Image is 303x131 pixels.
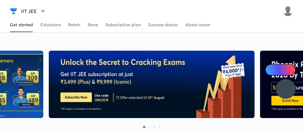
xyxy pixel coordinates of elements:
[148,17,178,32] a: Success stories
[276,67,292,72] span: Ai Doubts
[87,17,98,32] a: Store
[40,22,61,28] div: Educators
[148,22,178,28] div: Success stories
[10,22,33,28] div: Get started
[10,7,17,15] img: Company Logo
[87,22,98,28] div: Store
[282,85,289,93] img: ttu
[185,17,210,32] a: About exam
[40,17,61,32] a: Educators
[268,6,278,16] img: avatar
[68,22,80,28] div: Batch
[265,64,296,75] a: Ai Doubts
[17,5,50,17] button: IIT JEE
[10,17,33,32] a: Get started
[105,17,141,32] a: Subscription plan
[269,67,274,72] img: Icon
[68,17,80,32] a: Batch
[185,22,210,28] div: About exam
[105,22,141,28] div: Subscription plan
[283,6,293,16] img: Shashwat Mathur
